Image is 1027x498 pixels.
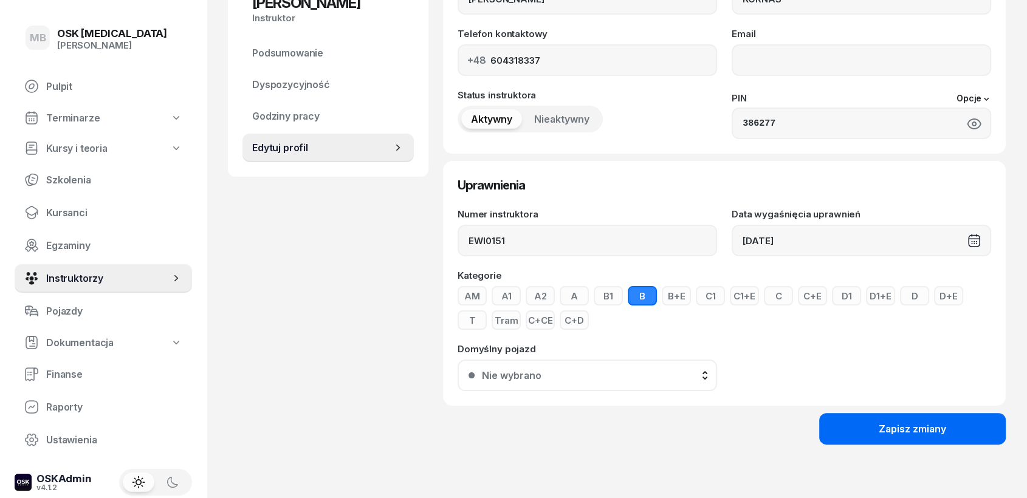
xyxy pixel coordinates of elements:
button: T [458,310,487,330]
div: [PERSON_NAME] [57,40,167,51]
div: Instruktor [252,13,404,24]
span: Terminarze [46,112,100,124]
span: Egzaminy [46,240,182,251]
a: Pojazdy [15,296,192,326]
button: B1 [594,286,623,305]
div: OSKAdmin [36,474,92,484]
img: logo-xs-dark@2x.png [15,474,32,491]
button: A [560,286,589,305]
span: Finanse [46,369,182,380]
button: C1+E [730,286,759,305]
button: D1 [832,286,861,305]
button: AM [458,286,487,305]
a: Edytuj profil [242,133,414,162]
a: Pulpit [15,72,192,101]
span: Szkolenia [46,174,182,186]
a: Szkolenia [15,165,192,194]
span: Kursy i teoria [46,143,108,154]
a: Ustawienia [15,425,192,454]
button: A1 [492,286,521,305]
span: Nieaktywny [534,114,589,125]
button: Nie wybrano [458,360,717,391]
span: Podsumowanie [252,47,404,59]
span: Edytuj profil [252,142,392,154]
button: C+CE [526,310,555,330]
a: Instruktorzy [15,264,192,293]
button: Tram [492,310,521,330]
span: Dokumentacja [46,337,114,349]
span: Raporty [46,401,182,413]
a: Dokumentacja [15,329,192,356]
button: A2 [526,286,555,305]
span: Dyspozycyjność [252,79,404,90]
span: MB [30,33,46,43]
a: Raporty [15,392,192,421]
a: Egzaminy [15,231,192,260]
a: Terminarze [15,104,192,131]
a: Dyspozycyjność [242,70,414,99]
div: v4.1.2 [36,484,92,491]
span: Pojazdy [46,305,182,317]
a: Opcje [957,94,991,104]
button: D [900,286,929,305]
span: Ustawienia [46,434,182,446]
span: Godziny pracy [252,111,404,122]
div: Nie wybrano [482,370,541,381]
button: Aktywny [461,109,522,129]
button: B [628,286,657,305]
button: C+E [798,286,827,305]
button: D+E [934,286,963,305]
button: Nieaktywny [524,109,599,129]
span: Aktywny [471,114,512,125]
button: D1+E [866,286,895,305]
button: B+E [662,286,691,305]
span: Instruktorzy [46,273,170,284]
button: C+D [560,310,589,330]
a: Godziny pracy [242,101,414,131]
span: Pulpit [46,81,182,92]
a: Finanse [15,360,192,389]
a: Kursanci [15,198,192,227]
h3: Uprawnienia [458,176,991,195]
div: OSK [MEDICAL_DATA] [57,29,167,39]
button: C1 [696,286,725,305]
span: Kursanci [46,207,182,219]
a: Podsumowanie [242,38,414,67]
div: Zapisz zmiany [879,423,946,435]
button: C [764,286,793,305]
a: Kursy i teoria [15,135,192,162]
button: Zapisz zmiany [819,413,1006,445]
